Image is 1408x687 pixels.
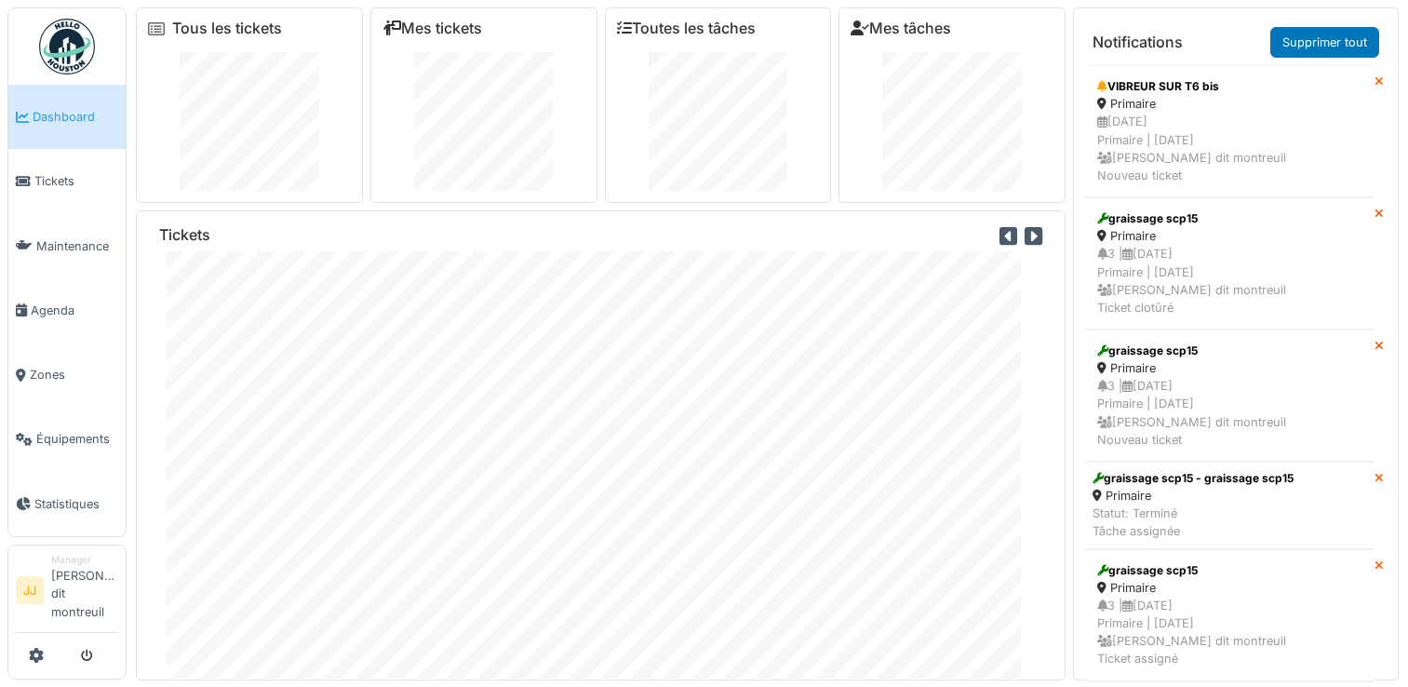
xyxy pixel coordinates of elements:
[1085,197,1374,330] a: graissage scp15 Primaire 3 |[DATE]Primaire | [DATE] [PERSON_NAME] dit montreuilTicket clotûré
[36,237,118,255] span: Maintenance
[1097,562,1362,579] div: graissage scp15
[8,472,126,536] a: Statistiques
[1097,579,1362,597] div: Primaire
[51,553,118,628] li: [PERSON_NAME] dit montreuil
[1085,549,1374,681] a: graissage scp15 Primaire 3 |[DATE]Primaire | [DATE] [PERSON_NAME] dit montreuilTicket assigné
[1085,462,1374,549] a: graissage scp15 - graissage scp15 Primaire Statut: TerminéTâche assignée
[39,19,95,74] img: Badge_color-CXgf-gQk.svg
[1097,227,1362,245] div: Primaire
[34,495,118,513] span: Statistiques
[172,20,282,37] a: Tous les tickets
[159,226,210,244] h6: Tickets
[1093,505,1294,540] div: Statut: Terminé Tâche assignée
[1097,377,1362,449] div: 3 | [DATE] Primaire | [DATE] [PERSON_NAME] dit montreuil Nouveau ticket
[8,214,126,278] a: Maintenance
[1085,65,1374,197] a: VIBREUR SUR T6 bis Primaire [DATE]Primaire | [DATE] [PERSON_NAME] dit montreuilNouveau ticket
[1097,210,1362,227] div: graissage scp15
[1093,470,1294,487] div: graissage scp15 - graissage scp15
[1097,343,1362,359] div: graissage scp15
[8,149,126,213] a: Tickets
[851,20,951,37] a: Mes tâches
[1093,34,1183,51] h6: Notifications
[1097,113,1362,184] div: [DATE] Primaire | [DATE] [PERSON_NAME] dit montreuil Nouveau ticket
[33,108,118,126] span: Dashboard
[1097,95,1362,113] div: Primaire
[51,553,118,567] div: Manager
[1270,27,1379,58] a: Supprimer tout
[31,302,118,319] span: Agenda
[36,430,118,448] span: Équipements
[16,576,44,604] li: JJ
[8,343,126,407] a: Zones
[8,85,126,149] a: Dashboard
[34,172,118,190] span: Tickets
[1097,359,1362,377] div: Primaire
[30,366,118,384] span: Zones
[1097,78,1362,95] div: VIBREUR SUR T6 bis
[1085,330,1374,462] a: graissage scp15 Primaire 3 |[DATE]Primaire | [DATE] [PERSON_NAME] dit montreuilNouveau ticket
[8,407,126,471] a: Équipements
[1097,245,1362,317] div: 3 | [DATE] Primaire | [DATE] [PERSON_NAME] dit montreuil Ticket clotûré
[1097,597,1362,668] div: 3 | [DATE] Primaire | [DATE] [PERSON_NAME] dit montreuil Ticket assigné
[382,20,482,37] a: Mes tickets
[8,278,126,343] a: Agenda
[1093,487,1294,505] div: Primaire
[16,553,118,633] a: JJ Manager[PERSON_NAME] dit montreuil
[617,20,756,37] a: Toutes les tâches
